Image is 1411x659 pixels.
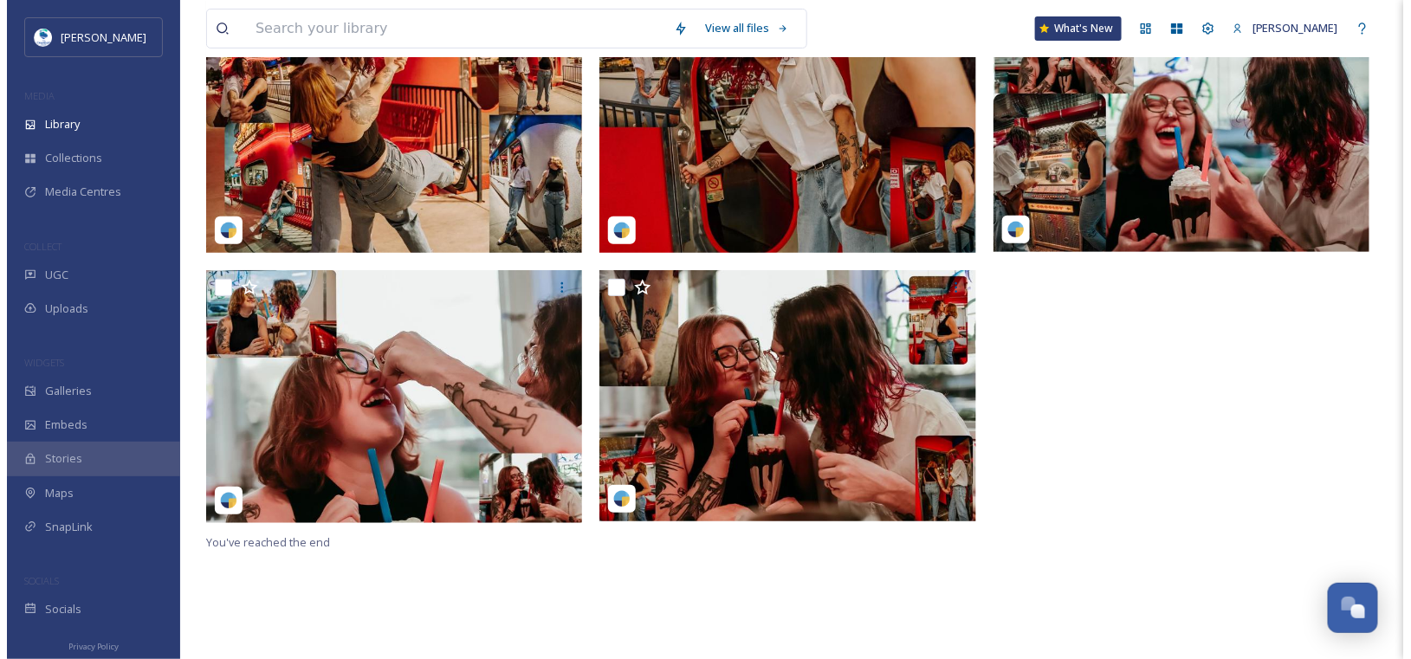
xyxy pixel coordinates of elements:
[592,270,969,521] img: doubletake.photography-18024693455713460.jpeg
[606,490,624,507] img: snapsea-logo.png
[1217,11,1340,45] a: [PERSON_NAME]
[38,300,81,317] span: Uploads
[17,240,55,253] span: COLLECT
[1028,16,1115,41] a: What's New
[213,492,230,509] img: snapsea-logo.png
[1000,221,1018,238] img: snapsea-logo.png
[17,574,52,587] span: SOCIALS
[38,417,81,433] span: Embeds
[28,29,45,46] img: download.jpeg
[38,267,61,283] span: UGC
[606,222,624,239] img: snapsea-logo.png
[38,601,74,617] span: Socials
[38,116,73,132] span: Library
[199,270,576,522] img: doubletake.photography-18232431268294947.jpeg
[38,383,85,399] span: Galleries
[38,184,114,200] span: Media Centres
[1246,20,1331,36] span: [PERSON_NAME]
[1321,583,1371,633] button: Open Chat
[592,1,969,253] img: doubletake.photography-18073725794506928.jpeg
[17,89,48,102] span: MEDIA
[199,534,323,550] span: You've reached the end
[199,1,576,253] img: doubletake.photography-17850222852477355.jpeg
[38,450,75,467] span: Stories
[689,11,791,45] a: View all files
[240,10,658,48] input: Search your library
[54,29,139,45] span: [PERSON_NAME]
[61,635,112,656] a: Privacy Policy
[17,356,57,369] span: WIDGETS
[38,150,95,166] span: Collections
[987,1,1363,252] img: doubletake.photography-17968850738778307.jpeg
[38,519,86,535] span: SnapLink
[38,485,67,501] span: Maps
[61,641,112,652] span: Privacy Policy
[213,222,230,239] img: snapsea-logo.png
